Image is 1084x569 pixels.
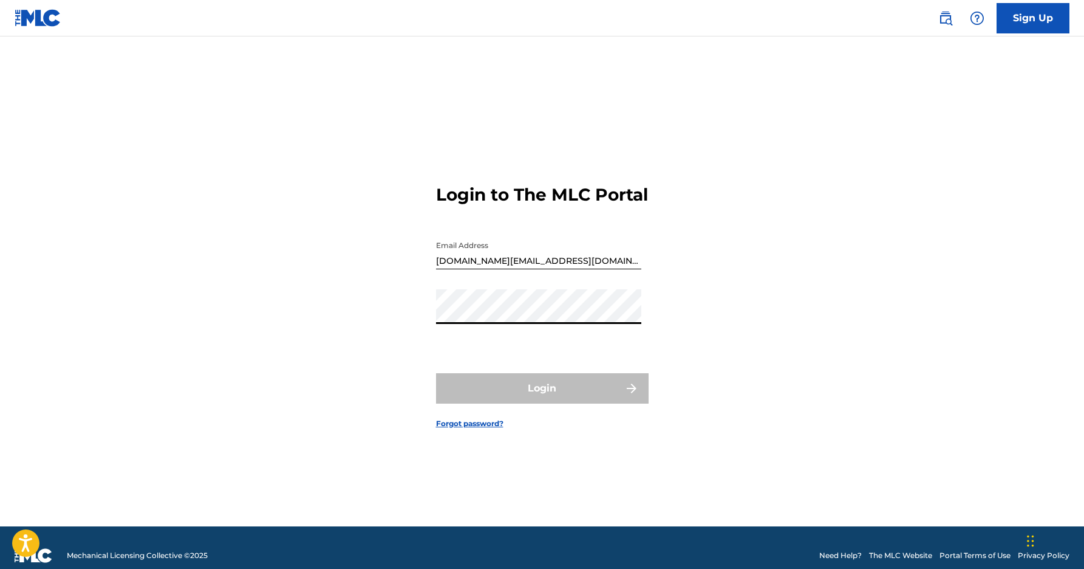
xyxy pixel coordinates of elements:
[436,418,503,429] a: Forgot password?
[819,550,862,561] a: Need Help?
[938,11,953,26] img: search
[939,550,1011,561] a: Portal Terms of Use
[436,184,648,205] h3: Login to The MLC Portal
[1027,523,1034,559] div: Drag
[1023,511,1084,569] iframe: Chat Widget
[933,6,958,30] a: Public Search
[965,6,989,30] div: Help
[997,3,1069,33] a: Sign Up
[67,550,208,561] span: Mechanical Licensing Collective © 2025
[1018,550,1069,561] a: Privacy Policy
[15,9,61,27] img: MLC Logo
[970,11,984,26] img: help
[869,550,932,561] a: The MLC Website
[15,548,52,563] img: logo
